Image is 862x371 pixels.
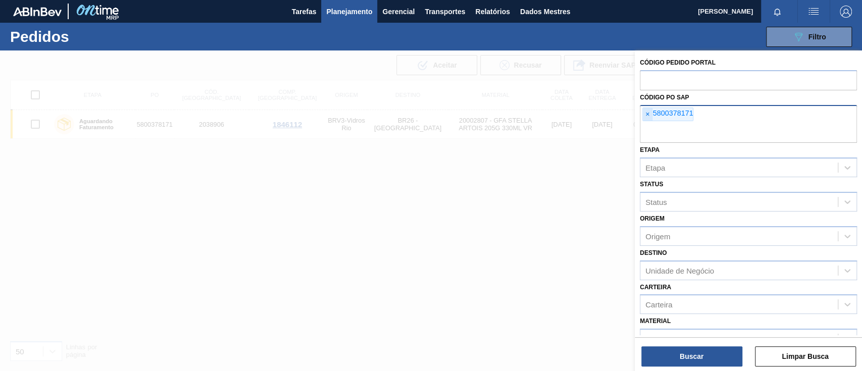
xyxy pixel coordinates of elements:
[640,215,665,222] font: Origem
[645,164,665,172] font: Etapa
[645,198,667,206] font: Status
[640,59,716,66] font: Código Pedido Portal
[652,109,693,117] font: 5800378171
[645,300,672,309] font: Carteira
[475,8,510,16] font: Relatórios
[640,181,663,188] font: Status
[807,6,820,18] img: ações do usuário
[292,8,317,16] font: Tarefas
[808,33,826,41] font: Filtro
[326,8,372,16] font: Planejamento
[645,266,714,275] font: Unidade de Negócio
[10,28,69,45] font: Pedidos
[645,232,670,240] font: Origem
[640,94,689,101] font: Código PO SAP
[698,8,753,15] font: [PERSON_NAME]
[13,7,62,16] img: TNhmsLtSVTkK8tSr43FrP2fwEKptu5GPRR3wAAAABJRU5ErkJggg==
[640,249,667,256] font: Destino
[640,317,671,325] font: Material
[766,27,852,47] button: Filtro
[425,8,465,16] font: Transportes
[840,6,852,18] img: Sair
[645,335,672,343] font: Material
[382,8,415,16] font: Gerencial
[761,5,793,19] button: Notificações
[640,146,660,153] font: Etapa
[645,110,649,118] font: ×
[520,8,571,16] font: Dados Mestres
[640,284,671,291] font: Carteira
